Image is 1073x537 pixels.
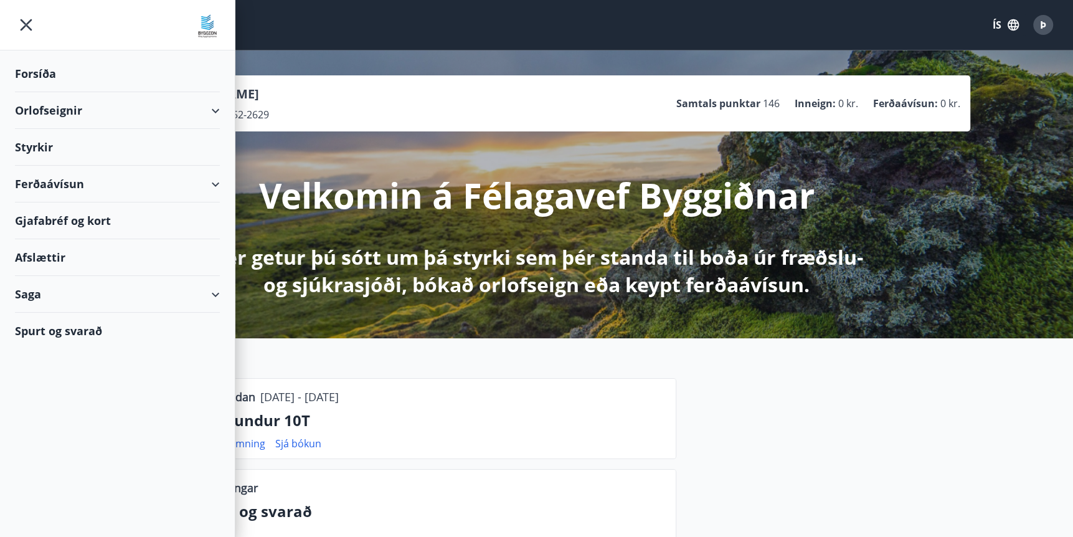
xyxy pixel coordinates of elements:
div: Saga [15,276,220,313]
img: union_logo [195,14,220,39]
a: Sjá bókun [275,437,321,450]
div: Afslættir [15,239,220,276]
p: Ferðaávísun : [873,97,938,110]
div: Spurt og svarað [15,313,220,349]
p: [DATE] - [DATE] [260,389,339,405]
span: 020752-2629 [210,108,269,121]
button: menu [15,14,37,36]
button: Þ [1028,10,1058,40]
span: 0 kr. [940,97,960,110]
div: Ferðaávísun [15,166,220,202]
a: Sækja samning [195,437,265,450]
button: ÍS [986,14,1026,36]
span: 146 [763,97,780,110]
p: Spurt og svarað [195,501,666,522]
span: 0 kr. [838,97,858,110]
p: Samtals punktar [676,97,760,110]
p: Upplýsingar [195,480,258,496]
p: Furulundur 10T [195,410,666,431]
div: Forsíða [15,55,220,92]
span: Þ [1040,18,1046,32]
p: Hér getur þú sótt um þá styrki sem þér standa til boða úr fræðslu- og sjúkrasjóði, bókað orlofsei... [208,244,866,298]
p: Velkomin á Félagavef Byggiðnar [259,171,815,219]
div: Gjafabréf og kort [15,202,220,239]
p: Inneign : [795,97,836,110]
div: Orlofseignir [15,92,220,129]
div: Styrkir [15,129,220,166]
